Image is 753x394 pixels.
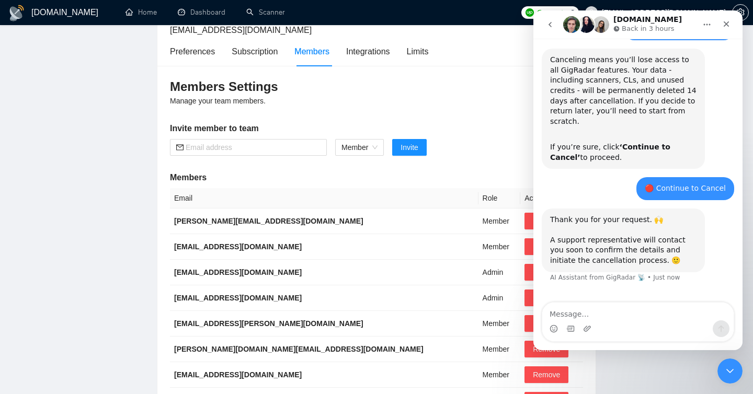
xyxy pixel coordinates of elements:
span: Manage your team members. [170,97,266,105]
a: searchScanner [246,8,285,17]
button: Invite [392,139,426,156]
b: [EMAIL_ADDRESS][DOMAIN_NAME] [174,242,302,251]
div: Preferences [170,45,215,58]
button: setting [732,4,749,21]
a: setting [732,8,749,17]
input: Email address [186,142,321,153]
div: Integrations [346,45,390,58]
span: Connects: [537,7,568,18]
a: homeHome [125,8,157,17]
b: [PERSON_NAME][DOMAIN_NAME][EMAIL_ADDRESS][DOMAIN_NAME] [174,345,424,353]
b: [EMAIL_ADDRESS][DOMAIN_NAME] [174,294,302,302]
b: [EMAIL_ADDRESS][DOMAIN_NAME] [174,370,302,379]
button: Remove [524,213,568,229]
td: Member [478,208,521,234]
span: 8 [571,7,575,18]
h3: Members Settings [170,78,583,95]
b: [EMAIL_ADDRESS][DOMAIN_NAME] [174,268,302,276]
div: Members [294,45,329,58]
h5: Members [170,171,583,184]
b: [PERSON_NAME][EMAIL_ADDRESS][DOMAIN_NAME] [174,217,363,225]
span: setting [733,8,748,17]
button: Remove [524,238,568,255]
h5: Invite member to team [170,122,583,135]
button: Remove [524,341,568,357]
td: Member [478,311,521,337]
td: Member [478,234,521,260]
span: mail [176,144,184,151]
td: Admin [478,260,521,285]
td: Member [478,362,521,388]
div: Limits [407,45,429,58]
button: Remove [524,315,568,332]
img: upwork-logo.png [526,8,534,17]
span: user [588,9,595,16]
img: logo [8,5,25,21]
iframe: Intercom live chat [533,10,743,350]
td: Admin [478,285,521,311]
div: Subscription [232,45,278,58]
td: Member [478,337,521,362]
button: Remove [524,289,568,306]
span: Remove [533,369,560,380]
th: Email [170,188,478,208]
iframe: Intercom live chat [717,358,743,384]
b: [EMAIL_ADDRESS][PERSON_NAME][DOMAIN_NAME] [174,319,363,328]
th: Actions [520,188,583,208]
button: Remove [524,366,568,383]
span: Invite [401,142,418,153]
a: dashboardDashboard [178,8,225,17]
span: [EMAIL_ADDRESS][DOMAIN_NAME] [170,26,312,34]
button: Remove [524,264,568,281]
span: Member [341,140,378,155]
th: Role [478,188,521,208]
